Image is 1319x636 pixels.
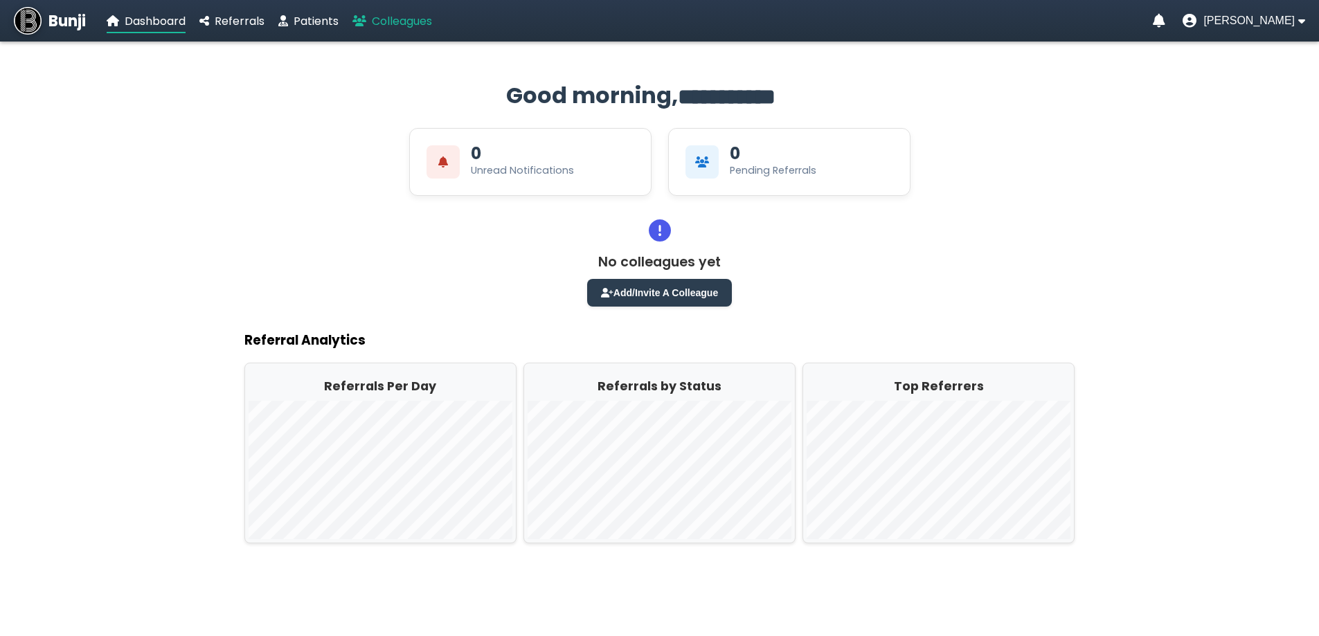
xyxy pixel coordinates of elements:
[14,7,86,35] a: Bunji
[199,12,264,30] a: Referrals
[1183,14,1305,28] button: User menu
[1153,14,1165,28] a: Notifications
[244,330,1075,350] h3: Referral Analytics
[528,377,791,395] h2: Referrals by Status
[107,12,186,30] a: Dashboard
[598,252,721,272] p: No colleagues yet
[294,13,339,29] span: Patients
[471,163,574,178] div: Unread Notifications
[244,79,1075,114] h2: Good morning,
[249,377,512,395] h2: Referrals Per Day
[14,7,42,35] img: Bunji Dental Referral Management
[409,128,652,196] div: View Unread Notifications
[730,163,816,178] div: Pending Referrals
[372,13,432,29] span: Colleagues
[352,12,432,30] a: Colleagues
[807,377,1070,395] h2: Top Referrers
[215,13,264,29] span: Referrals
[48,10,86,33] span: Bunji
[125,13,186,29] span: Dashboard
[1203,15,1295,27] span: [PERSON_NAME]
[278,12,339,30] a: Patients
[587,279,732,307] button: Add/Invite A Colleague
[730,145,740,162] div: 0
[471,145,481,162] div: 0
[668,128,910,196] div: View Pending Referrals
